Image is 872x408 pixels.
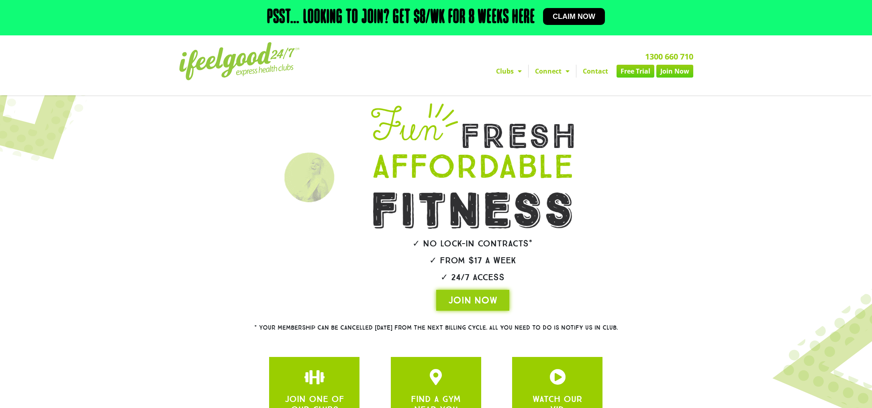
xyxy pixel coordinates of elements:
[436,290,509,311] a: JOIN NOW
[490,65,528,78] a: Clubs
[543,8,605,25] a: Claim now
[349,256,597,265] h2: ✓ From $17 a week
[617,65,654,78] a: Free Trial
[553,13,595,20] span: Claim now
[645,51,693,62] a: 1300 660 710
[349,239,597,248] h2: ✓ No lock-in contracts*
[529,65,576,78] a: Connect
[225,325,647,331] h2: * Your membership can be cancelled [DATE] from the next billing cycle. All you need to do is noti...
[349,273,597,282] h2: ✓ 24/7 Access
[448,294,497,307] span: JOIN NOW
[428,369,444,385] a: JOIN ONE OF OUR CLUBS
[549,369,566,385] a: JOIN ONE OF OUR CLUBS
[267,8,535,27] h2: Psst… Looking to join? Get $8/wk for 8 weeks here
[656,65,693,78] a: Join Now
[362,65,693,78] nav: Menu
[576,65,615,78] a: Contact
[306,369,323,385] a: JOIN ONE OF OUR CLUBS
